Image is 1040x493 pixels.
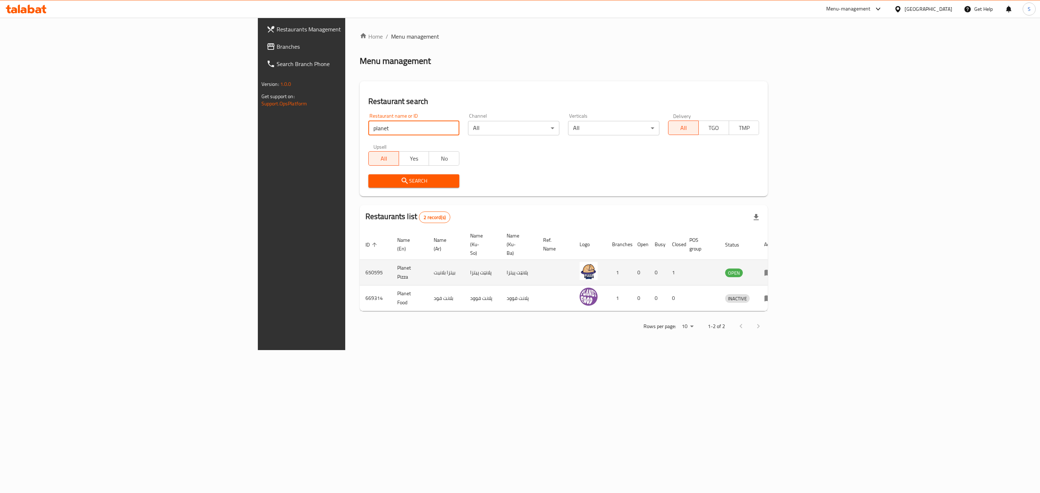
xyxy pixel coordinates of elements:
td: پلانت فوود [464,285,501,311]
td: بلانت فود [428,285,464,311]
button: No [429,151,459,166]
img: Planet Food [580,288,598,306]
div: All [568,121,659,135]
td: پلانێت پیتزا [501,260,537,285]
td: 0 [666,285,684,311]
div: Export file [747,209,765,226]
th: Busy [649,229,666,260]
th: Open [632,229,649,260]
div: Menu-management [826,5,871,13]
td: 0 [649,260,666,285]
div: Menu [764,294,777,302]
a: Search Branch Phone [261,55,432,73]
div: [GEOGRAPHIC_DATA] [905,5,952,13]
span: No [432,153,456,164]
span: Yes [402,153,426,164]
span: Status [725,240,749,249]
span: Name (En) [397,236,419,253]
span: Get support on: [261,92,295,101]
td: پلانێت پیتزا [464,260,501,285]
span: Ref. Name [543,236,565,253]
th: Action [758,229,783,260]
button: All [668,121,699,135]
span: INACTIVE [725,295,750,303]
span: S [1028,5,1031,13]
span: Name (Ar) [434,236,456,253]
nav: breadcrumb [360,32,768,41]
a: Branches [261,38,432,55]
td: بيتزا بلانيت [428,260,464,285]
span: TGO [702,123,726,133]
th: Closed [666,229,684,260]
span: Name (Ku-So) [470,231,492,257]
td: 1 [666,260,684,285]
span: Restaurants Management [277,25,426,34]
h2: Restaurants list [365,211,450,223]
span: OPEN [725,269,743,277]
div: INACTIVE [725,294,750,303]
td: پلانت فوود [501,285,537,311]
span: TMP [732,123,757,133]
th: Logo [574,229,606,260]
div: Rows per page: [679,321,696,332]
div: Menu [764,268,777,277]
p: Rows per page: [643,322,676,331]
td: 1 [606,260,632,285]
a: Support.OpsPlatform [261,99,307,108]
input: Search for restaurant name or ID.. [368,121,460,135]
button: Yes [399,151,429,166]
span: All [671,123,696,133]
span: POS group [689,236,711,253]
p: 1-2 of 2 [708,322,725,331]
span: Version: [261,79,279,89]
label: Delivery [673,113,691,118]
span: 1.0.0 [280,79,291,89]
td: 0 [632,260,649,285]
label: Upsell [373,144,387,149]
td: 0 [649,285,666,311]
td: 0 [632,285,649,311]
span: ID [365,240,379,249]
td: 1 [606,285,632,311]
a: Restaurants Management [261,21,432,38]
span: Branches [277,42,426,51]
span: Search Branch Phone [277,60,426,68]
button: TGO [698,121,729,135]
th: Branches [606,229,632,260]
button: Search [368,174,460,188]
button: All [368,151,399,166]
img: Planet Pizza [580,262,598,280]
button: TMP [729,121,759,135]
span: Search [374,176,454,186]
span: All [372,153,396,164]
div: All [468,121,559,135]
table: enhanced table [360,229,783,311]
span: 2 record(s) [419,214,450,221]
span: Name (Ku-Ba) [507,231,529,257]
h2: Restaurant search [368,96,759,107]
